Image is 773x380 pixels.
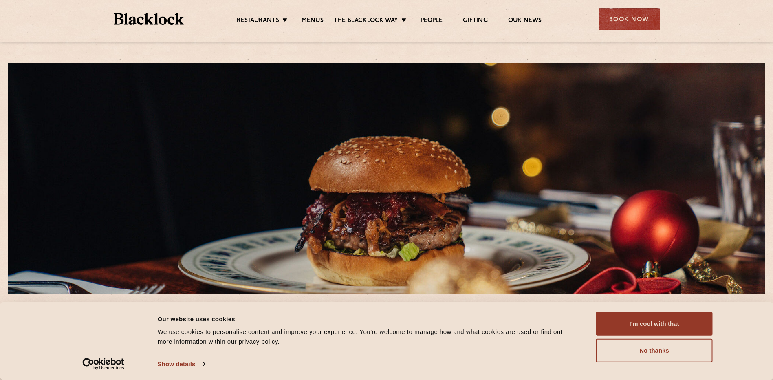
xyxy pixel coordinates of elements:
[158,314,578,324] div: Our website uses cookies
[508,17,542,26] a: Our News
[596,312,713,336] button: I'm cool with that
[158,358,205,370] a: Show details
[421,17,443,26] a: People
[463,17,487,26] a: Gifting
[596,339,713,362] button: No thanks
[599,8,660,30] div: Book Now
[158,327,578,347] div: We use cookies to personalise content and improve your experience. You're welcome to manage how a...
[302,17,324,26] a: Menus
[114,13,184,25] img: BL_Textured_Logo-footer-cropped.svg
[237,17,279,26] a: Restaurants
[334,17,398,26] a: The Blacklock Way
[68,358,139,370] a: Usercentrics Cookiebot - opens in a new window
